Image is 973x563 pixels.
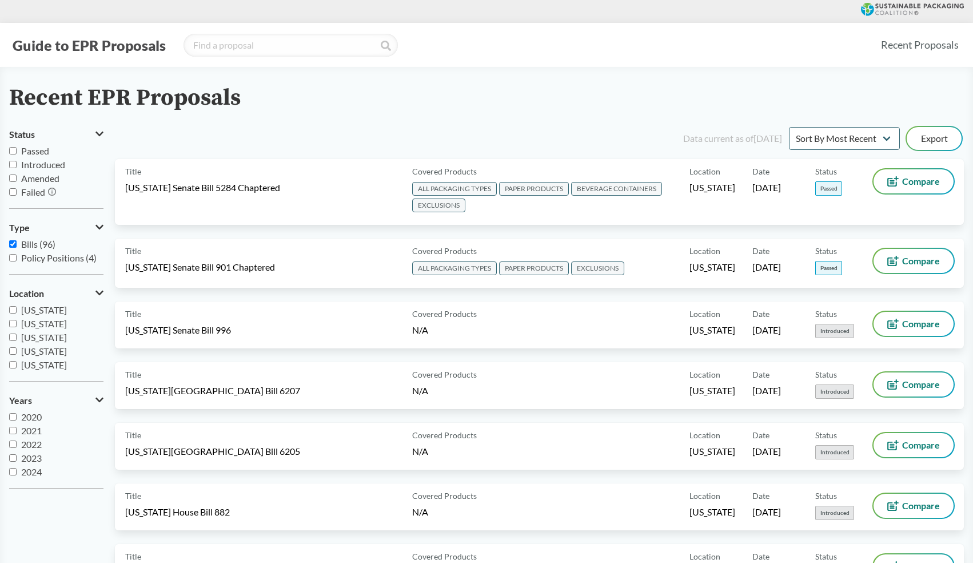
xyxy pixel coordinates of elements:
[874,312,954,336] button: Compare
[815,550,837,562] span: Status
[815,261,842,275] span: Passed
[21,318,67,329] span: [US_STATE]
[874,433,954,457] button: Compare
[571,182,662,196] span: BEVERAGE CONTAINERS
[752,245,769,257] span: Date
[21,425,42,436] span: 2021
[21,159,65,170] span: Introduced
[9,125,103,144] button: Status
[9,147,17,154] input: Passed
[9,306,17,314] input: [US_STATE]
[21,145,49,156] span: Passed
[21,252,97,263] span: Policy Positions (4)
[125,490,141,502] span: Title
[21,332,67,343] span: [US_STATE]
[902,177,940,186] span: Compare
[499,261,569,275] span: PAPER PRODUCTS
[412,324,428,335] span: N/A
[125,181,280,194] span: [US_STATE] Senate Bill 5284 Chaptered
[689,324,735,336] span: [US_STATE]
[815,445,854,459] span: Introduced
[412,385,428,396] span: N/A
[125,308,141,320] span: Title
[902,256,940,265] span: Compare
[21,359,67,370] span: [US_STATE]
[125,384,300,397] span: [US_STATE][GEOGRAPHIC_DATA] Bill 6207
[9,468,17,475] input: 2024
[9,85,241,111] h2: Recent EPR Proposals
[689,308,720,320] span: Location
[9,347,17,355] input: [US_STATE]
[689,506,735,518] span: [US_STATE]
[815,165,837,177] span: Status
[412,429,477,441] span: Covered Products
[815,429,837,441] span: Status
[815,384,854,399] span: Introduced
[499,182,569,196] span: PAPER PRODUCTS
[752,165,769,177] span: Date
[125,165,141,177] span: Title
[9,161,17,168] input: Introduced
[125,245,141,257] span: Title
[412,182,497,196] span: ALL PACKAGING TYPES
[21,466,42,477] span: 2024
[815,308,837,320] span: Status
[752,181,781,194] span: [DATE]
[815,506,854,520] span: Introduced
[9,391,103,410] button: Years
[874,494,954,518] button: Compare
[689,384,735,397] span: [US_STATE]
[752,384,781,397] span: [DATE]
[125,506,230,518] span: [US_STATE] House Bill 882
[752,261,781,273] span: [DATE]
[21,453,42,463] span: 2023
[412,165,477,177] span: Covered Products
[9,361,17,368] input: [US_STATE]
[21,346,67,356] span: [US_STATE]
[125,368,141,380] span: Title
[9,395,32,406] span: Years
[9,254,17,261] input: Policy Positions (4)
[902,441,940,450] span: Compare
[9,334,17,341] input: [US_STATE]
[815,490,837,502] span: Status
[874,169,954,193] button: Compare
[689,165,720,177] span: Location
[876,32,964,58] a: Recent Proposals
[815,245,837,257] span: Status
[21,304,67,315] span: [US_STATE]
[125,261,275,273] span: [US_STATE] Senate Bill 901 Chaptered
[689,245,720,257] span: Location
[9,240,17,248] input: Bills (96)
[125,324,231,336] span: [US_STATE] Senate Bill 996
[21,411,42,422] span: 2020
[125,550,141,562] span: Title
[21,187,45,197] span: Failed
[874,372,954,397] button: Compare
[874,249,954,273] button: Compare
[907,127,962,150] button: Export
[9,284,103,303] button: Location
[815,324,854,338] span: Introduced
[689,445,735,458] span: [US_STATE]
[9,288,44,299] span: Location
[9,129,35,140] span: Status
[689,181,735,194] span: [US_STATE]
[412,506,428,517] span: N/A
[902,380,940,389] span: Compare
[752,308,769,320] span: Date
[9,223,30,233] span: Type
[902,319,940,328] span: Compare
[412,245,477,257] span: Covered Products
[412,446,428,457] span: N/A
[752,506,781,518] span: [DATE]
[752,429,769,441] span: Date
[21,173,59,184] span: Amended
[125,445,300,458] span: [US_STATE][GEOGRAPHIC_DATA] Bill 6205
[752,324,781,336] span: [DATE]
[9,441,17,448] input: 2022
[21,239,55,249] span: Bills (96)
[689,429,720,441] span: Location
[9,320,17,327] input: [US_STATE]
[9,427,17,434] input: 2021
